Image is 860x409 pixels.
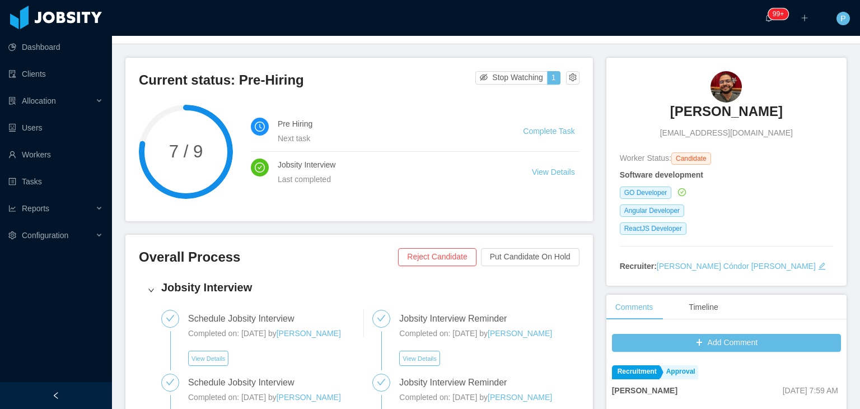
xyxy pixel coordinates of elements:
[523,127,574,136] a: Complete Task
[8,170,103,193] a: icon: profileTasks
[670,103,783,120] h3: [PERSON_NAME]
[255,162,265,173] i: icon: check-circle
[620,222,686,235] span: ReactJS Developer
[8,117,103,139] a: icon: robotUsers
[680,295,727,320] div: Timeline
[620,170,703,179] strong: Software development
[399,329,488,338] span: Completed on: [DATE] by
[783,386,838,395] span: [DATE] 7:59 AM
[278,159,505,171] h4: Jobsity Interview
[801,14,808,22] i: icon: plus
[765,14,773,22] i: icon: bell
[547,71,560,85] button: 1
[566,71,579,85] button: icon: setting
[22,231,68,240] span: Configuration
[818,262,826,270] i: icon: edit
[148,287,155,294] i: icon: right
[399,374,516,392] div: Jobsity Interview Reminder
[660,127,793,139] span: [EMAIL_ADDRESS][DOMAIN_NAME]
[620,187,672,199] span: GO Developer
[711,71,742,103] img: 6a07a38d-fe78-4c8b-893b-43f42b805b7f_68cdc46c5944b-90w.png
[277,329,341,338] a: [PERSON_NAME]
[671,152,711,165] span: Candidate
[661,365,698,379] a: Approval
[377,378,386,387] i: icon: check
[475,71,548,85] button: icon: eye-invisibleStop Watching
[620,154,671,162] span: Worker Status:
[532,168,575,176] a: View Details
[670,103,783,127] a: [PERSON_NAME]
[620,262,657,271] strong: Recruiter:
[8,63,103,85] a: icon: auditClients
[8,143,103,166] a: icon: userWorkers
[398,248,476,266] button: Reject Candidate
[139,273,579,308] div: icon: rightJobsity Interview
[377,314,386,323] i: icon: check
[278,173,505,185] div: Last completed
[188,354,228,362] a: View Details
[676,188,686,197] a: icon: check-circle
[139,248,398,266] h3: Overall Process
[612,386,677,395] strong: [PERSON_NAME]
[768,8,788,20] sup: 1720
[22,204,49,213] span: Reports
[488,329,552,338] a: [PERSON_NAME]
[488,393,552,402] a: [PERSON_NAME]
[620,204,684,217] span: Angular Developer
[188,329,277,338] span: Completed on: [DATE] by
[8,231,16,239] i: icon: setting
[278,132,496,145] div: Next task
[612,365,660,379] a: Recruitment
[657,262,816,271] a: [PERSON_NAME] Cóndor [PERSON_NAME]
[188,351,228,366] button: View Details
[399,393,488,402] span: Completed on: [DATE] by
[840,12,845,25] span: P
[481,248,579,266] button: Put Candidate On Hold
[606,295,662,320] div: Comments
[22,96,56,105] span: Allocation
[277,393,341,402] a: [PERSON_NAME]
[8,36,103,58] a: icon: pie-chartDashboard
[139,143,233,160] span: 7 / 9
[139,71,475,89] h3: Current status: Pre-Hiring
[399,354,440,362] a: View Details
[166,314,175,323] i: icon: check
[399,310,516,328] div: Jobsity Interview Reminder
[678,188,686,196] i: icon: check-circle
[255,122,265,132] i: icon: clock-circle
[399,351,440,366] button: View Details
[188,393,277,402] span: Completed on: [DATE] by
[161,280,571,295] h4: Jobsity Interview
[188,310,303,328] div: Schedule Jobsity Interview
[612,334,841,352] button: icon: plusAdd Comment
[278,118,496,130] h4: Pre Hiring
[166,378,175,387] i: icon: check
[8,97,16,105] i: icon: solution
[8,204,16,212] i: icon: line-chart
[188,374,303,392] div: Schedule Jobsity Interview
